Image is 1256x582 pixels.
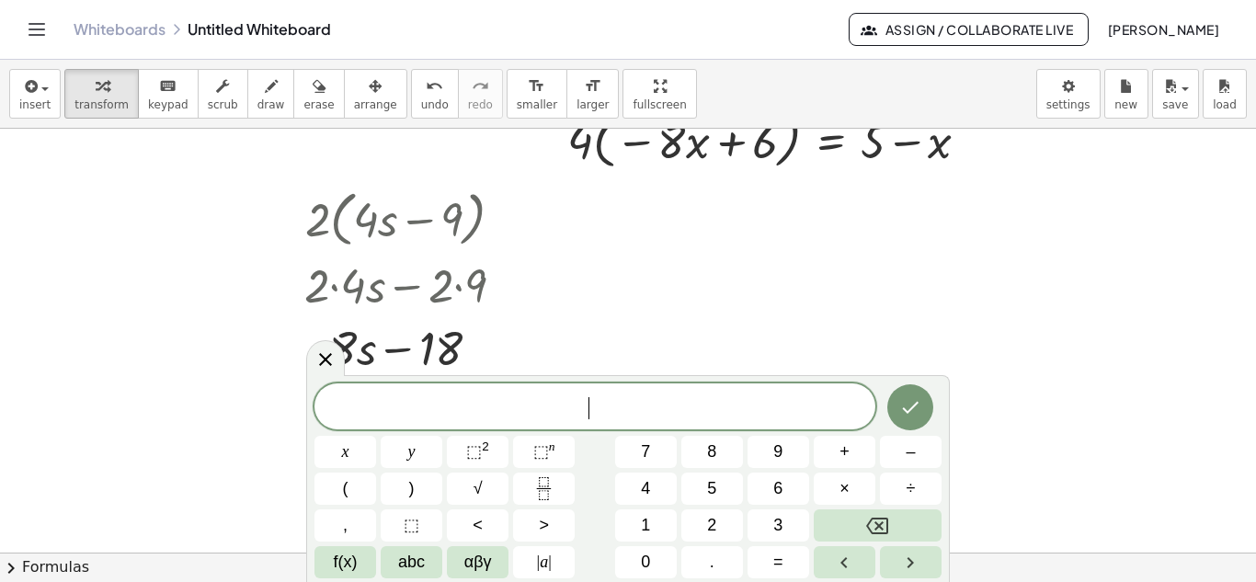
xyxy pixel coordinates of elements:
[381,509,442,542] button: Placeholder
[148,98,188,111] span: keypad
[1046,98,1090,111] span: settings
[354,98,397,111] span: arrange
[447,509,508,542] button: Less than
[615,473,677,505] button: 4
[74,20,166,39] a: Whiteboards
[513,546,575,578] button: Absolute value
[507,69,567,119] button: format_sizesmaller
[641,439,650,464] span: 7
[641,476,650,501] span: 4
[342,439,349,464] span: x
[334,550,358,575] span: f(x)
[314,473,376,505] button: (
[748,436,809,468] button: 9
[773,439,782,464] span: 9
[537,550,552,575] span: a
[466,442,482,461] span: ⬚
[64,69,139,119] button: transform
[748,509,809,542] button: 3
[303,98,334,111] span: erase
[474,476,483,501] span: √
[584,75,601,97] i: format_size
[880,436,942,468] button: Minus
[537,553,541,571] span: |
[293,69,344,119] button: erase
[344,69,407,119] button: arrange
[513,473,575,505] button: Fraction
[447,436,508,468] button: Squared
[906,439,915,464] span: –
[1213,98,1237,111] span: load
[1152,69,1199,119] button: save
[839,439,850,464] span: +
[409,476,415,501] span: )
[138,69,199,119] button: keyboardkeypad
[513,436,575,468] button: Superscript
[408,439,416,464] span: y
[1107,21,1219,38] span: [PERSON_NAME]
[615,436,677,468] button: 7
[447,473,508,505] button: Square root
[641,513,650,538] span: 1
[1104,69,1148,119] button: new
[681,473,743,505] button: 5
[473,513,483,538] span: <
[748,546,809,578] button: Equals
[710,550,714,575] span: .
[343,476,348,501] span: (
[707,439,716,464] span: 8
[208,98,238,111] span: scrub
[880,473,942,505] button: Divide
[159,75,177,97] i: keyboard
[468,98,493,111] span: redo
[681,546,743,578] button: .
[814,473,875,505] button: Times
[257,98,285,111] span: draw
[773,513,782,538] span: 3
[839,476,850,501] span: ×
[539,513,549,538] span: >
[9,69,61,119] button: insert
[849,13,1089,46] button: Assign / Collaborate Live
[615,509,677,542] button: 1
[398,550,425,575] span: abc
[513,509,575,542] button: Greater than
[533,442,549,461] span: ⬚
[773,550,783,575] span: =
[426,75,443,97] i: undo
[549,439,555,453] sup: n
[447,546,508,578] button: Greek alphabet
[566,69,619,119] button: format_sizelarger
[421,98,449,111] span: undo
[633,98,686,111] span: fullscreen
[880,546,942,578] button: Right arrow
[907,476,916,501] span: ÷
[748,473,809,505] button: 6
[1092,13,1234,46] button: [PERSON_NAME]
[1036,69,1101,119] button: settings
[615,546,677,578] button: 0
[707,476,716,501] span: 5
[814,546,875,578] button: Left arrow
[472,75,489,97] i: redo
[548,553,552,571] span: |
[528,75,545,97] i: format_size
[482,439,489,453] sup: 2
[411,69,459,119] button: undoundo
[22,15,51,44] button: Toggle navigation
[1114,98,1137,111] span: new
[19,98,51,111] span: insert
[887,384,933,430] button: Done
[773,476,782,501] span: 6
[74,98,129,111] span: transform
[864,21,1073,38] span: Assign / Collaborate Live
[641,550,650,575] span: 0
[464,550,492,575] span: αβγ
[814,509,942,542] button: Backspace
[247,69,295,119] button: draw
[622,69,696,119] button: fullscreen
[707,513,716,538] span: 2
[681,509,743,542] button: 2
[381,436,442,468] button: y
[314,436,376,468] button: x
